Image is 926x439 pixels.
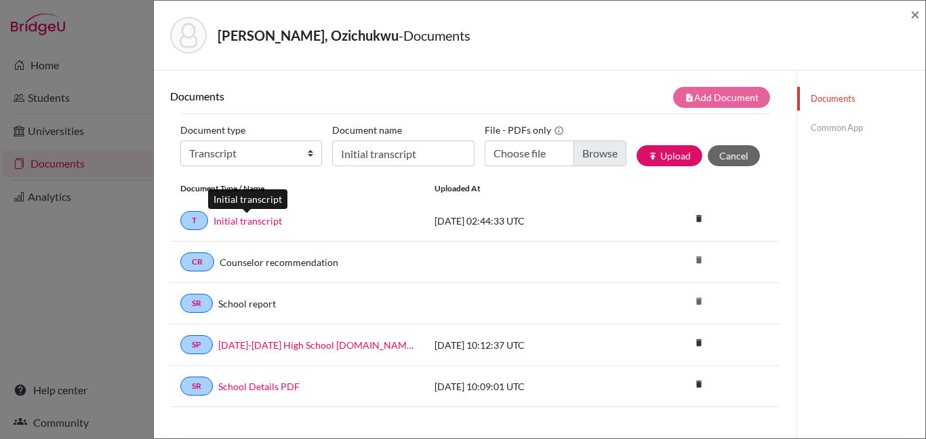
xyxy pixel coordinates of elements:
[910,6,920,22] button: Close
[180,377,213,396] a: SR
[180,119,245,140] label: Document type
[218,338,414,352] a: [DATE]-[DATE] High School [DOMAIN_NAME]_wide
[910,4,920,24] span: ×
[180,211,208,230] a: T
[424,379,628,394] div: [DATE] 10:09:01 UTC
[637,145,702,166] button: publishUpload
[218,379,300,394] a: School Details PDF
[180,335,213,354] a: SP
[673,87,770,108] button: note_addAdd Document
[797,116,925,140] a: Common App
[424,183,628,195] div: Uploaded at
[399,27,470,43] span: - Documents
[648,151,658,161] i: publish
[180,252,214,271] a: CR
[220,255,338,269] a: Counselor recommendation
[689,210,709,229] a: delete
[689,335,709,353] a: delete
[218,297,276,311] a: School report
[689,374,709,394] i: delete
[214,214,282,228] a: Initial transcript
[685,93,694,102] i: note_add
[218,27,399,43] strong: [PERSON_NAME], Ozichukwu
[170,183,424,195] div: Document Type / Name
[424,214,628,228] div: [DATE] 02:44:33 UTC
[170,90,475,102] h6: Documents
[689,250,709,270] i: delete
[689,291,709,311] i: delete
[689,208,709,229] i: delete
[208,189,287,209] div: Initial transcript
[332,119,402,140] label: Document name
[689,332,709,353] i: delete
[180,294,213,313] a: SR
[689,376,709,394] a: delete
[485,119,564,140] label: File - PDFs only
[797,87,925,111] a: Documents
[708,145,760,166] button: Cancel
[424,338,628,352] div: [DATE] 10:12:37 UTC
